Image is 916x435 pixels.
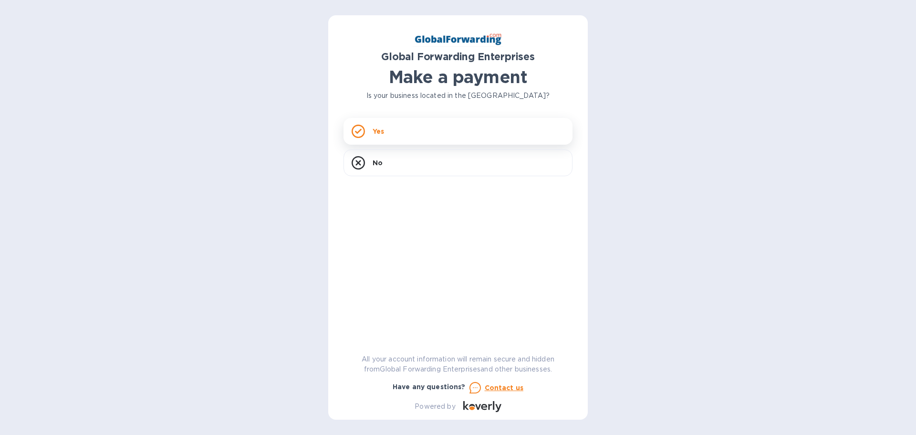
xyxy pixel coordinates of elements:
[393,383,466,391] b: Have any questions?
[373,127,384,136] p: Yes
[343,354,572,374] p: All your account information will remain secure and hidden from Global Forwarding Enterprises and...
[485,384,524,392] u: Contact us
[343,67,572,87] h1: Make a payment
[343,91,572,101] p: Is your business located in the [GEOGRAPHIC_DATA]?
[373,158,383,168] p: No
[381,51,535,63] b: Global Forwarding Enterprises
[415,402,455,412] p: Powered by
